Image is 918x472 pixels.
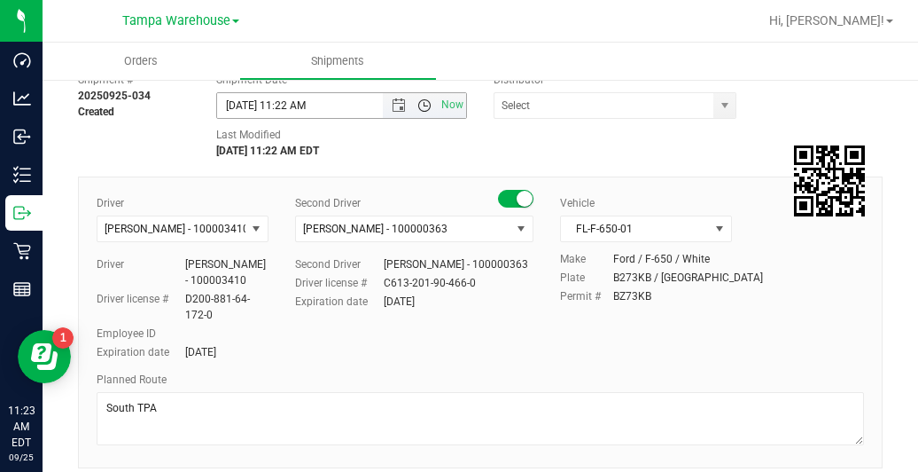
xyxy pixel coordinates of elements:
div: Ford / F-650 / White [613,251,710,267]
div: [PERSON_NAME] - 100000363 [384,256,528,272]
img: Scan me! [794,146,865,216]
span: Hi, [PERSON_NAME]! [769,13,884,28]
p: 09/25 [8,451,35,464]
label: Expiration date [97,344,185,360]
span: Open the time view [409,98,440,113]
span: Tampa Warehouse [122,13,230,28]
span: Set Current date [438,92,468,118]
inline-svg: Outbound [13,204,31,222]
label: Second Driver [295,195,361,211]
span: select [510,216,533,241]
label: Permit # [560,288,613,304]
div: [DATE] [185,344,216,360]
div: [DATE] [384,294,415,310]
inline-svg: Inventory [13,166,31,184]
div: D200-881-64-172-0 [185,291,268,323]
input: Select [494,93,707,118]
span: Shipments [287,53,388,69]
span: Open the date view [384,98,414,113]
label: Employee ID [97,326,185,342]
label: Vehicle [560,195,595,211]
label: Last Modified [216,127,281,143]
strong: 20250925-034 [78,90,151,102]
span: Orders [100,53,182,69]
qrcode: 20250925-034 [794,146,865,216]
span: [PERSON_NAME] - 100000363 [303,223,447,235]
inline-svg: Dashboard [13,51,31,69]
label: Driver [97,256,185,288]
div: C613-201-90-466-0 [384,275,476,291]
strong: Created [78,106,114,118]
iframe: Resource center unread badge [52,327,74,349]
strong: [DATE] 11:22 AM EDT [216,145,319,157]
div: [PERSON_NAME] - 100003410 [185,256,268,288]
span: Planned Route [97,374,167,386]
iframe: Resource center [18,330,71,383]
inline-svg: Inbound [13,128,31,146]
inline-svg: Reports [13,280,31,298]
label: Driver license # [295,275,384,291]
span: FL-F-650-01 [561,216,709,241]
span: select [245,216,268,241]
a: Orders [43,43,239,80]
span: select [709,216,731,241]
label: Second Driver [295,256,384,272]
span: select [713,93,735,118]
div: B273KB / [GEOGRAPHIC_DATA] [613,270,763,286]
a: Shipments [239,43,436,80]
label: Plate [560,270,613,286]
p: 11:23 AM EDT [8,403,35,451]
span: [PERSON_NAME] - 100003410 [105,223,249,235]
label: Make [560,251,613,267]
label: Expiration date [295,294,384,310]
inline-svg: Retail [13,242,31,260]
label: Driver license # [97,291,185,323]
label: Driver [97,195,124,211]
div: BZ73KB [613,288,651,304]
inline-svg: Analytics [13,90,31,107]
